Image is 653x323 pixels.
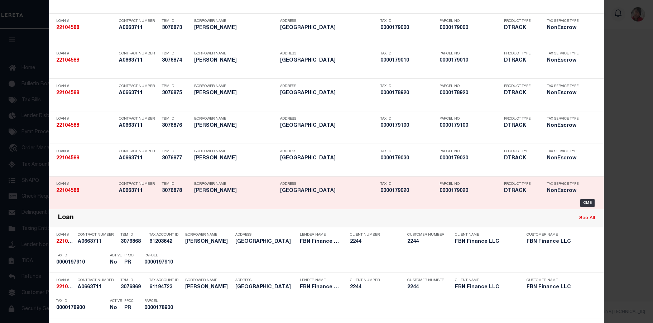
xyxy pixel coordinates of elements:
[162,25,191,31] h5: 3076873
[504,84,536,88] p: Product Type
[110,254,122,258] p: Active
[504,123,536,129] h5: DTRACK
[162,188,191,194] h5: 3076878
[162,155,191,161] h5: 3076877
[119,188,158,194] h5: A0663711
[407,278,444,283] p: Customer Number
[56,188,79,193] strong: 22104588
[280,117,377,121] p: Address
[124,254,134,258] p: PPCC
[280,58,377,64] h5: 16 SE Malta Malta, MT 59538
[504,188,536,194] h5: DTRACK
[527,239,587,245] h5: FBN Finance LLC
[380,123,436,129] h5: 0000179100
[527,284,587,290] h5: FBN Finance LLC
[380,52,436,56] p: Tax ID
[56,254,106,258] p: Tax ID
[280,155,377,161] h5: 16 SE Malta Malta, MT 59538
[56,233,74,237] p: Loan #
[440,182,500,186] p: Parcel No
[162,58,191,64] h5: 3076874
[194,90,277,96] h5: Clifford J Merriman
[547,188,583,194] h5: NonEscrow
[78,233,117,237] p: Contract Number
[440,19,500,23] p: Parcel No
[235,233,296,237] p: Address
[110,305,121,311] h5: No
[194,149,277,154] p: Borrower Name
[185,278,232,283] p: Borrower Name
[504,117,536,121] p: Product Type
[504,149,536,154] p: Product Type
[121,284,146,290] h5: 3076869
[194,52,277,56] p: Borrower Name
[56,91,79,96] strong: 22104588
[380,58,436,64] h5: 0000179010
[56,25,115,31] h5: 22104588
[380,117,436,121] p: Tax ID
[121,278,146,283] p: TBM ID
[144,305,177,311] h5: 0000178900
[119,84,158,88] p: Contract Number
[579,216,595,221] a: See All
[119,90,158,96] h5: A0663711
[119,52,158,56] p: Contract Number
[194,123,277,129] h5: Clifford J Merriman
[547,58,583,64] h5: NonEscrow
[280,52,377,56] p: Address
[119,117,158,121] p: Contract Number
[144,299,177,303] p: Parcel
[407,233,444,237] p: Customer Number
[124,260,134,266] h5: PR
[440,52,500,56] p: Parcel No
[547,84,583,88] p: Tax Service Type
[119,58,158,64] h5: A0663711
[455,233,516,237] p: Client Name
[235,239,296,245] h5: 16 SE Malta Malta, MT 59538
[194,19,277,23] p: Borrower Name
[194,58,277,64] h5: Clifford J Merriman
[280,123,377,129] h5: 16 SE Malta Malta, MT 59538
[380,155,436,161] h5: 0000179030
[162,149,191,154] p: TBM ID
[119,123,158,129] h5: A0663711
[194,25,277,31] h5: Clifford J Merriman
[110,260,121,266] h5: No
[56,25,79,30] strong: 22104588
[547,123,583,129] h5: NonEscrow
[119,155,158,161] h5: A0663711
[185,284,232,290] h5: CLIFFORD MERRIMAN
[162,182,191,186] p: TBM ID
[504,182,536,186] p: Product Type
[504,58,536,64] h5: DTRACK
[162,19,191,23] p: TBM ID
[194,188,277,194] h5: Clifford J Merriman
[119,19,158,23] p: Contract Number
[504,90,536,96] h5: DTRACK
[185,239,232,245] h5: CLIFFORD MERRIMAN
[56,52,115,56] p: Loan #
[300,233,339,237] p: Lender Name
[56,239,79,244] strong: 22104588
[56,117,115,121] p: Loan #
[162,90,191,96] h5: 3076875
[547,25,583,31] h5: NonEscrow
[58,214,74,222] div: Loan
[56,84,115,88] p: Loan #
[440,25,500,31] h5: 0000179000
[380,19,436,23] p: Tax ID
[300,278,339,283] p: Lender Name
[547,90,583,96] h5: NonEscrow
[504,52,536,56] p: Product Type
[56,123,79,128] strong: 22104588
[162,84,191,88] p: TBM ID
[110,299,122,303] p: Active
[56,260,106,266] h5: 0000197910
[440,155,500,161] h5: 0000179030
[300,239,339,245] h5: FBN Finance LLC
[56,155,115,161] h5: 22104588
[280,182,377,186] p: Address
[350,278,397,283] p: Client Number
[56,278,74,283] p: Loan #
[380,182,436,186] p: Tax ID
